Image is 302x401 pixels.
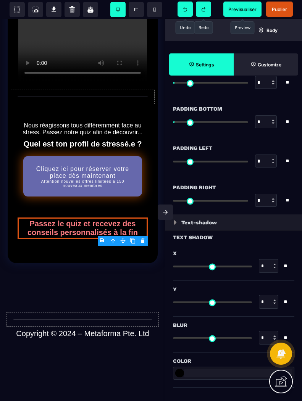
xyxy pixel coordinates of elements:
[258,62,281,68] strong: Customize
[173,285,177,294] span: Y
[18,198,148,220] text: Passez le quiz et recevez des conseils personnalisés à la fin
[173,183,216,192] span: Padding Right
[234,53,298,76] span: Open Style Manager
[223,2,262,17] span: Preview
[228,6,257,12] span: Previsualiser
[174,220,177,225] img: loading
[18,119,148,131] text: Quel est ton profil de stressé.e ?
[18,101,148,119] text: Nous réagissons tous différemment face au stress. Passez notre quiz afin de découvrir...
[272,6,287,12] span: Publier
[173,320,187,330] span: Blur
[196,62,214,68] strong: Settings
[28,2,43,17] span: Screenshot
[173,249,177,258] span: X
[266,27,278,33] strong: Body
[169,53,234,76] span: Settings
[173,143,212,153] span: Padding Left
[173,356,191,366] span: Color
[234,19,302,41] span: Open Layer Manager
[10,2,25,17] span: View components
[165,19,234,41] span: Open Blocks
[173,233,213,242] span: Text Shadow
[181,218,217,227] p: Text-shadow
[23,137,142,177] button: Cliquez ici pour réserver votre place dès maintenantAttention nouvelles offres limitées à 150 nou...
[6,308,160,321] text: Copyright © 2024 – Metaforma Pte. Ltd
[173,104,222,113] span: Padding Bottom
